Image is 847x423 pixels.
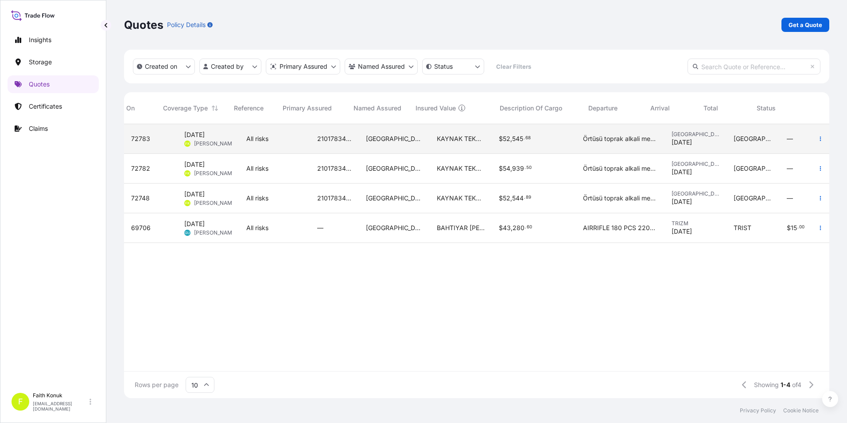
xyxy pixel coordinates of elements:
span: [GEOGRAPHIC_DATA] [672,161,719,168]
span: [DATE] [184,190,205,199]
span: . [797,226,799,229]
span: Primary Assured [283,104,332,113]
span: AIRRIFLE 180 PCS 2203 KG INSURANCE PREMIUM 90 USD(TAX INCLUDED) [583,223,657,232]
span: Insured Value [416,104,456,113]
p: Storage [29,58,52,67]
span: Total [703,104,718,113]
button: distributor Filter options [266,59,340,74]
span: [PERSON_NAME] [194,140,237,147]
span: Örtüsü toprak alkali metal bileşiği 25 PALET / 25425 KG 07 AVE 621 REF:50004465 INSURANCE PREMIUM... [583,164,657,173]
span: , [511,225,513,231]
p: Policy Details [167,20,206,29]
span: GU [185,228,190,237]
span: 545 [512,136,523,142]
span: KAYNAK TEKNIGI [437,134,485,143]
span: [DATE] [184,219,205,228]
span: $ [499,136,503,142]
span: 52 [503,195,510,201]
span: . [524,196,525,199]
p: Insights [29,35,51,44]
span: 60 [527,226,532,229]
span: BAHTIYAR [PERSON_NAME]. [PERSON_NAME].LTD.STI. [437,223,485,232]
p: Named Assured [358,62,405,71]
p: Created on [145,62,177,71]
span: Named Assured [354,104,401,113]
span: . [524,137,525,140]
span: 68 [525,137,531,140]
span: [GEOGRAPHIC_DATA] [366,194,423,203]
a: Quotes [8,75,99,93]
span: [GEOGRAPHIC_DATA] [734,134,773,143]
span: 52 [503,136,510,142]
button: createdBy Filter options [199,59,261,74]
span: [DATE] [184,130,205,139]
span: [DATE] [672,168,692,176]
span: 2101783416 [317,164,352,173]
a: Storage [8,53,99,71]
button: cargoOwner Filter options [345,59,418,74]
span: 54 [503,165,510,172]
span: All risks [246,194,268,203]
span: KAYNAK TEKNIGI [437,194,485,203]
button: createdOn Filter options [133,59,195,74]
button: Sort [210,103,220,114]
p: Cookie Notice [783,407,819,414]
a: Certificates [8,98,99,115]
span: [PERSON_NAME] [194,229,237,236]
span: 2101783408 [317,194,352,203]
p: [EMAIL_ADDRESS][DOMAIN_NAME] [33,401,88,411]
span: Showing [754,380,779,389]
button: Clear Filters [489,59,538,74]
span: All risks [246,223,268,232]
span: [DATE] [672,138,692,147]
span: — [787,194,793,203]
p: Primary Assured [280,62,327,71]
p: Status [434,62,453,71]
span: [PERSON_NAME] [194,170,237,177]
span: 939 [512,165,524,172]
span: Rows per page [135,380,179,389]
span: 15 [791,225,797,231]
span: — [787,164,793,173]
a: Claims [8,120,99,137]
span: Coverage Type [163,104,208,113]
span: 1-4 [781,380,790,389]
span: All risks [246,134,268,143]
span: 89 [526,196,531,199]
a: Privacy Policy [740,407,776,414]
p: Claims [29,124,48,133]
span: — [787,134,793,143]
span: [DATE] [672,227,692,236]
span: FK [185,139,190,148]
span: 43 [503,225,511,231]
span: Description Of Cargo [500,104,562,113]
span: $ [499,165,503,172]
span: [GEOGRAPHIC_DATA] [672,190,719,197]
span: KAYNAK TEKNIGI [437,164,485,173]
span: [DATE] [184,160,205,169]
span: Arrival [650,104,670,113]
span: [GEOGRAPHIC_DATA] [366,223,423,232]
span: $ [499,195,503,201]
span: [DATE] [672,197,692,206]
span: All risks [246,164,268,173]
a: Insights [8,31,99,49]
p: Get a Quote [789,20,822,29]
p: Created by [211,62,244,71]
span: of 4 [792,380,801,389]
span: 69706 [131,223,151,232]
span: FK [185,169,190,178]
span: 280 [513,225,525,231]
span: Örtüsü toprak alkali metal bileşiği 23 PALET / 25875 KG 47 AEA 787 REF:50004465 INSURANCE PREMIUM... [583,134,657,143]
span: , [510,136,512,142]
span: 72782 [131,164,150,173]
span: Reference [234,104,264,113]
span: FK [185,199,190,208]
span: 2101783415 [317,134,352,143]
span: [PERSON_NAME] [194,200,237,207]
span: . [525,226,526,229]
span: 50 [526,166,532,169]
span: — [317,223,323,232]
p: Quotes [124,18,163,32]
